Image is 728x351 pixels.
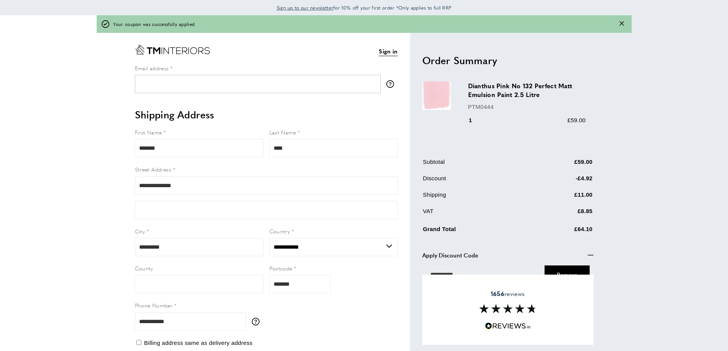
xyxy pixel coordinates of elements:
td: £64.10 [532,223,592,239]
span: Cancel Coupon [557,270,577,278]
span: Apply Discount Code [422,251,478,260]
span: Street Address [135,165,172,173]
span: Country [269,227,290,235]
span: Last Name [269,128,296,136]
h2: Shipping Address [135,108,398,121]
img: Reviews.io 5 stars [485,322,531,330]
td: £11.00 [532,190,592,205]
img: Dianthus Pink No 132 Perfect Matt Emulsion Paint 2.5 Litre [422,81,451,110]
h2: Order Summary [422,53,593,67]
button: Close message [619,21,624,28]
span: Your coupon was successfully applied. [113,21,196,28]
td: Discount [423,174,532,189]
td: £59.00 [532,157,592,172]
td: Subtotal [423,157,532,172]
td: VAT [423,207,532,222]
span: First Name [135,128,162,136]
td: -£4.92 [532,174,592,189]
img: Reviews section [479,304,537,313]
span: Email address [135,64,169,72]
input: Billing address same as delivery address [136,340,141,345]
span: Phone Number [135,301,173,309]
td: Shipping [423,190,532,205]
a: Sign in [379,47,397,56]
button: Cancel Coupon [545,265,590,284]
strong: 1656 [491,289,504,298]
div: 1 [468,116,483,125]
span: Billing address same as delivery address [144,340,253,346]
span: Postcode [269,264,292,272]
h3: Dianthus Pink No 132 Perfect Matt Emulsion Paint 2.5 Litre [468,81,586,99]
button: More information [252,318,263,325]
span: for 10% off your first order *Only applies to full RRP [277,4,452,11]
td: £8.85 [532,207,592,222]
a: Sign up to our newsletter [277,4,334,11]
button: More information [386,80,398,88]
a: Go to Home page [135,45,210,55]
span: £59.00 [567,117,586,123]
span: City [135,227,145,235]
span: reviews [491,290,525,298]
td: Grand Total [423,223,532,239]
span: County [135,264,153,272]
p: PTM0444 [468,102,586,112]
